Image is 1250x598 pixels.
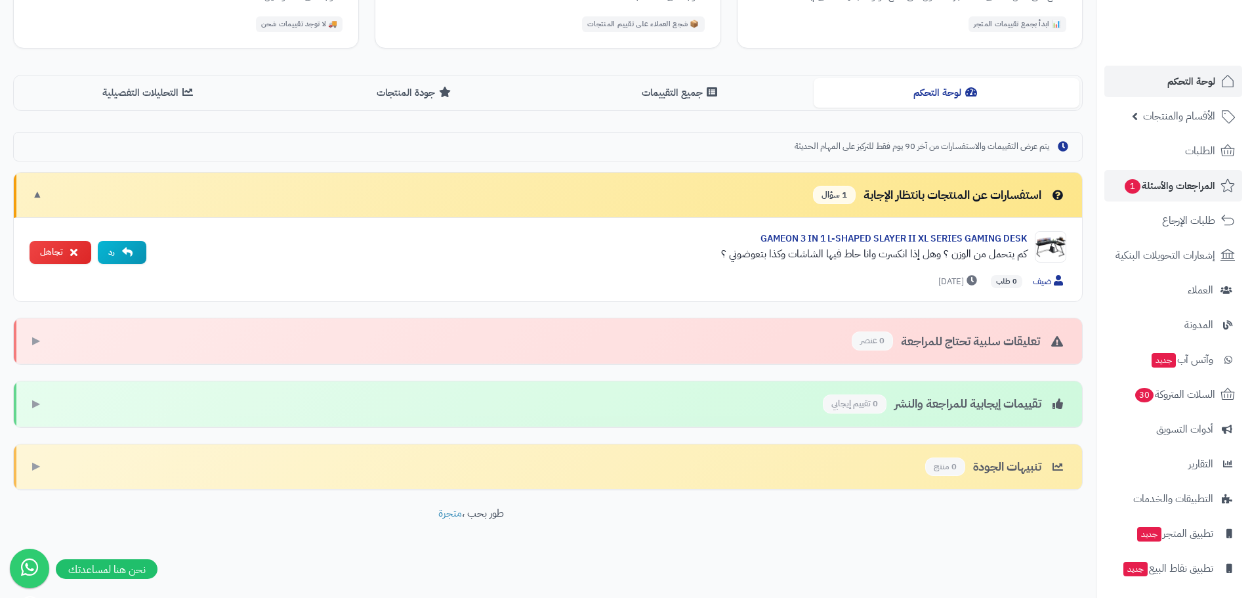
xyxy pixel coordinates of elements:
[1104,344,1242,375] a: وآتس آبجديد
[991,275,1022,288] span: 0 طلب
[1104,553,1242,584] a: تطبيق نقاط البيعجديد
[1125,179,1140,194] span: 1
[1185,142,1215,160] span: الطلبات
[30,241,91,264] button: تجاهل
[1152,353,1176,368] span: جديد
[32,187,43,202] span: ▼
[1115,246,1215,265] span: إشعارات التحويلات البنكية
[1156,420,1213,438] span: أدوات التسويق
[1135,388,1154,402] span: 30
[1122,559,1213,578] span: تطبيق نقاط البيع
[1143,107,1215,125] span: الأقسام والمنتجات
[1136,524,1213,543] span: تطبيق المتجر
[813,186,856,205] span: 1 سؤال
[1104,240,1242,271] a: إشعارات التحويلات البنكية
[1104,414,1242,445] a: أدوات التسويق
[852,331,893,351] span: 0 عنصر
[969,16,1066,32] div: 📊 ابدأ بجمع تقييمات المتجر
[760,232,1027,246] a: GAMEON 3 IN 1 L-SHAPED SLAYER II XL SERIES GAMING DESK
[438,505,462,521] a: متجرة
[1188,281,1213,299] span: العملاء
[1033,275,1066,289] span: ضيف
[938,275,980,288] span: [DATE]
[157,246,1027,262] div: كم يتحمل من الوزن ؟ وهل إذا انكسرت وانا حاط فيها الشاشات وكذا بتعوضوني ؟
[582,16,705,32] div: 📦 شجع العملاء على تقييم المنتجات
[32,333,40,349] span: ▶
[1184,316,1213,334] span: المدونة
[1104,66,1242,97] a: لوحة التحكم
[1104,448,1242,480] a: التقارير
[823,395,886,414] span: 0 تقييم إيجابي
[1104,205,1242,236] a: طلبات الإرجاع
[1188,455,1213,473] span: التقارير
[925,458,965,477] span: 0 منتج
[1161,37,1238,64] img: logo-2.png
[256,16,343,32] div: 🚚 لا توجد تقييمات شحن
[925,458,1066,477] div: تنبيهات الجودة
[16,78,282,108] button: التحليلات التفصيلية
[98,241,146,264] button: رد
[1133,490,1213,508] span: التطبيقات والخدمات
[1123,562,1148,576] span: جديد
[1134,385,1215,404] span: السلات المتروكة
[32,459,40,474] span: ▶
[548,78,814,108] button: جميع التقييمات
[1162,211,1215,230] span: طلبات الإرجاع
[1104,309,1242,341] a: المدونة
[795,140,1049,153] span: يتم عرض التقييمات والاستفسارات من آخر 90 يوم فقط للتركيز على المهام الحديثة
[1104,274,1242,306] a: العملاء
[1167,72,1215,91] span: لوحة التحكم
[1123,177,1215,195] span: المراجعات والأسئلة
[1104,135,1242,167] a: الطلبات
[1104,483,1242,515] a: التطبيقات والخدمات
[1104,170,1242,202] a: المراجعات والأسئلة1
[814,78,1079,108] button: لوحة التحكم
[1104,379,1242,410] a: السلات المتروكة30
[852,331,1066,351] div: تعليقات سلبية تحتاج للمراجعة
[823,395,1066,414] div: تقييمات إيجابية للمراجعة والنشر
[1104,518,1242,549] a: تطبيق المتجرجديد
[1035,231,1066,263] img: Product
[282,78,548,108] button: جودة المنتجات
[32,396,40,412] span: ▶
[813,186,1066,205] div: استفسارات عن المنتجات بانتظار الإجابة
[1150,351,1213,369] span: وآتس آب
[1137,527,1161,542] span: جديد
